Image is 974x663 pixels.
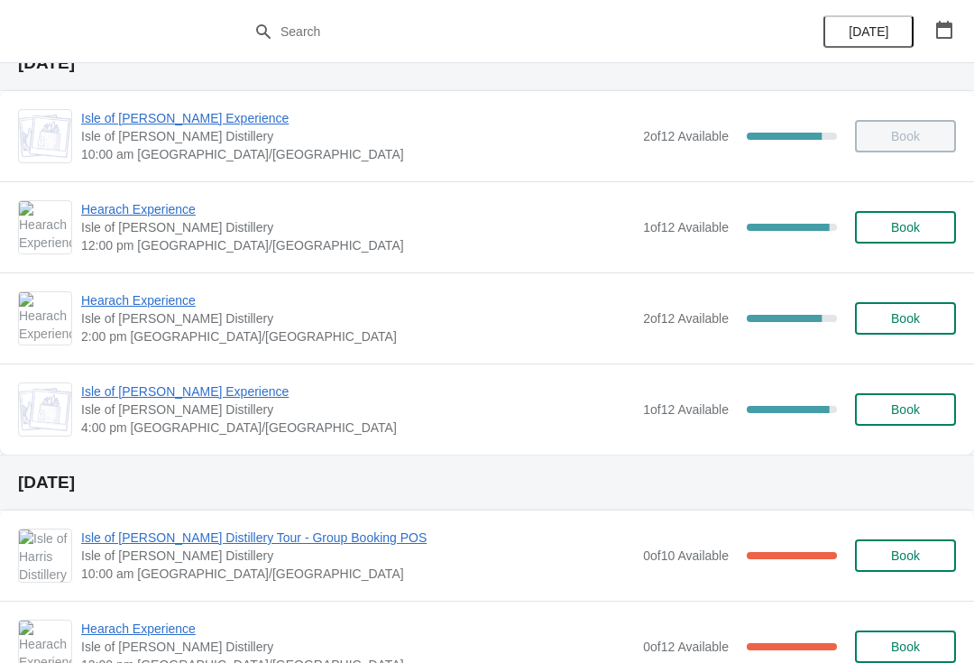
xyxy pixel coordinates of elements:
img: Isle of Harris Gin Experience | Isle of Harris Distillery | 4:00 pm Europe/London [19,388,71,431]
h2: [DATE] [18,474,956,492]
button: Book [855,211,956,244]
button: [DATE] [823,15,914,48]
span: 0 of 12 Available [643,640,729,654]
span: Isle of [PERSON_NAME] Distillery [81,218,634,236]
span: 2 of 12 Available [643,311,729,326]
span: Isle of [PERSON_NAME] Distillery Tour - Group Booking POS [81,529,634,547]
button: Book [855,302,956,335]
span: Book [891,640,920,654]
span: Book [891,311,920,326]
span: Hearach Experience [81,200,634,218]
span: Isle of [PERSON_NAME] Distillery [81,638,634,656]
span: 4:00 pm [GEOGRAPHIC_DATA]/[GEOGRAPHIC_DATA] [81,419,634,437]
img: Hearach Experience | Isle of Harris Distillery | 2:00 pm Europe/London [19,292,71,345]
span: 10:00 am [GEOGRAPHIC_DATA]/[GEOGRAPHIC_DATA] [81,145,634,163]
input: Search [280,15,730,48]
img: Isle of Harris Gin Experience | Isle of Harris Distillery | 10:00 am Europe/London [19,115,71,158]
span: 2 of 12 Available [643,129,729,143]
span: Isle of [PERSON_NAME] Experience [81,109,634,127]
span: 1 of 12 Available [643,220,729,235]
span: Book [891,220,920,235]
span: Hearach Experience [81,291,634,309]
img: Hearach Experience | Isle of Harris Distillery | 12:00 pm Europe/London [19,201,71,253]
button: Book [855,631,956,663]
span: Book [891,548,920,563]
span: Isle of [PERSON_NAME] Distillery [81,309,634,327]
span: 2:00 pm [GEOGRAPHIC_DATA]/[GEOGRAPHIC_DATA] [81,327,634,345]
span: 12:00 pm [GEOGRAPHIC_DATA]/[GEOGRAPHIC_DATA] [81,236,634,254]
span: Book [891,402,920,417]
button: Book [855,393,956,426]
span: 10:00 am [GEOGRAPHIC_DATA]/[GEOGRAPHIC_DATA] [81,565,634,583]
h2: [DATE] [18,54,956,72]
span: Isle of [PERSON_NAME] Distillery [81,127,634,145]
span: Isle of [PERSON_NAME] Distillery [81,401,634,419]
img: Isle of Harris Distillery Tour - Group Booking POS | Isle of Harris Distillery | 10:00 am Europe/... [19,529,71,582]
span: Isle of [PERSON_NAME] Distillery [81,547,634,565]
span: [DATE] [849,24,888,39]
span: 1 of 12 Available [643,402,729,417]
span: Hearach Experience [81,620,634,638]
button: Book [855,539,956,572]
span: Isle of [PERSON_NAME] Experience [81,382,634,401]
span: 0 of 10 Available [643,548,729,563]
